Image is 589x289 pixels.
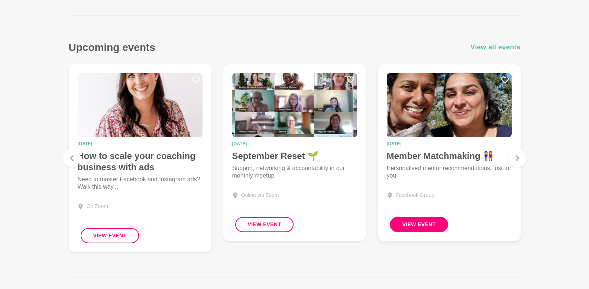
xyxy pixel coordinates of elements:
[232,165,357,179] p: Support, networking & accountability in our monthly meetup
[387,150,512,162] h4: Member Matchmaking 👭
[387,73,512,137] img: Member Matchmaking 👭
[390,217,449,232] button: View Event
[378,64,521,241] a: Member Matchmaking 👭[DATE]Member Matchmaking 👭Personalised mentor recommendations, just for you!F...
[223,64,366,241] a: September Reset 🌱[DATE]September Reset 🌱Support, networking & accountability in our monthly meetu...
[69,41,155,54] h3: Upcoming events
[387,165,512,179] p: Personalised mentor recommendations, just for you!
[387,142,512,146] time: [DATE]
[241,191,279,199] div: Online via Zoom
[235,217,294,232] button: View Event
[81,228,139,243] button: View Event
[78,150,203,173] h4: How to scale your coaching business with ads
[78,73,203,137] img: How to scale your coaching business with ads
[232,142,357,146] time: [DATE]
[69,64,211,252] a: How to scale your coaching business with ads[DATE]How to scale your coaching business with adsNee...
[78,142,203,146] time: [DATE]
[396,191,434,199] div: Facebook Group
[87,202,108,210] div: On Zoom
[232,150,357,162] h4: September Reset 🌱
[78,176,203,191] p: Need to master Facebook and Instagram ads? Walk this way...
[470,42,521,53] a: View all events
[232,73,357,137] img: September Reset 🌱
